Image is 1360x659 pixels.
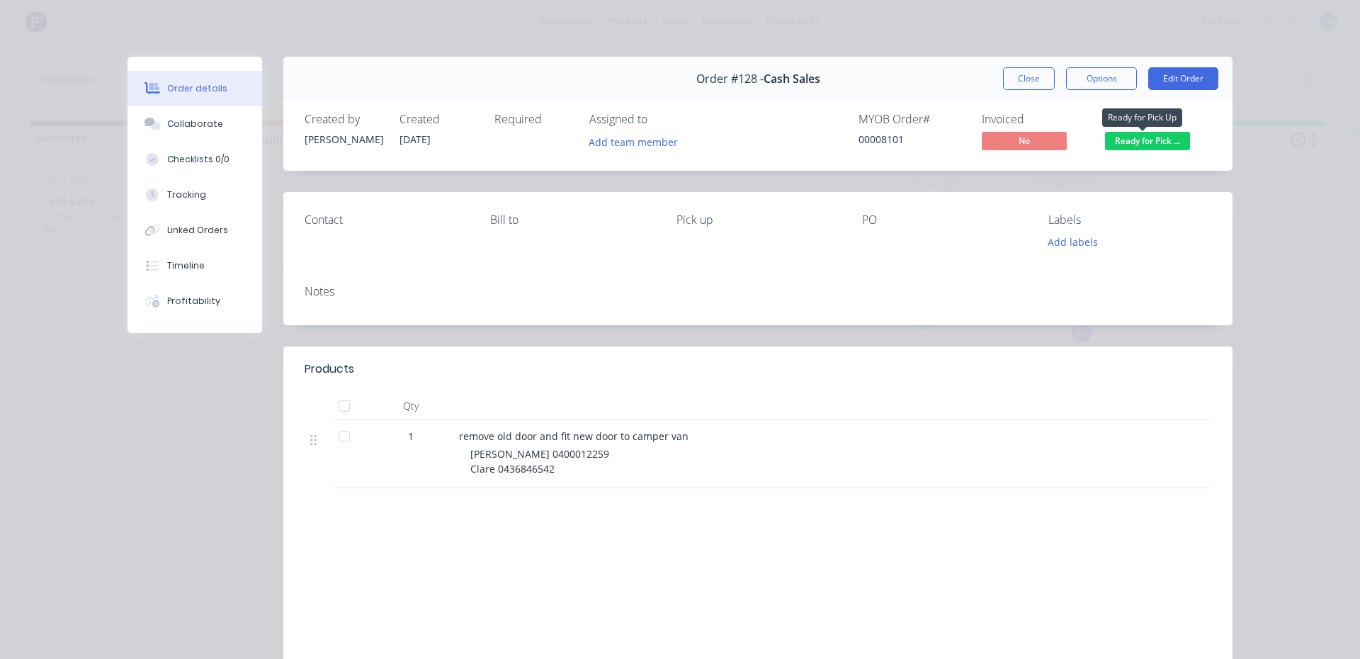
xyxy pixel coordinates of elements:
div: Contact [305,213,467,227]
button: Add team member [589,132,686,151]
div: Ready for Pick Up [1102,108,1182,127]
div: Notes [305,285,1211,298]
div: Required [494,113,572,126]
div: PO [862,213,1025,227]
div: 00008101 [858,132,965,147]
div: Invoiced [982,113,1088,126]
div: MYOB Order # [858,113,965,126]
span: [PERSON_NAME] 0400012259 Clare 0436846542 [470,447,609,475]
span: Order #128 - [696,72,764,86]
div: Created by [305,113,382,126]
button: Collaborate [127,106,262,142]
div: Checklists 0/0 [167,153,229,166]
div: Qty [368,392,453,420]
button: Ready for Pick ... [1105,132,1190,153]
button: Add team member [582,132,686,151]
button: Options [1066,67,1137,90]
button: Checklists 0/0 [127,142,262,177]
div: Labels [1048,213,1211,227]
button: Close [1003,67,1055,90]
div: Order details [167,82,227,95]
span: No [982,132,1067,150]
span: 1 [408,429,414,444]
div: Tracking [167,188,206,201]
button: Tracking [127,177,262,213]
div: Pick up [676,213,839,227]
div: Collaborate [167,118,223,130]
button: Add labels [1040,232,1105,252]
div: Profitability [167,295,220,308]
button: Timeline [127,248,262,283]
div: Linked Orders [167,224,228,237]
button: Order details [127,71,262,106]
div: Products [305,361,354,378]
div: Timeline [167,259,205,272]
div: Bill to [490,213,653,227]
button: Edit Order [1148,67,1218,90]
span: Ready for Pick ... [1105,132,1190,150]
div: Created [399,113,477,126]
span: Cash Sales [764,72,820,86]
span: [DATE] [399,133,431,146]
span: remove old door and fit new door to camper van [459,429,688,443]
button: Linked Orders [127,213,262,248]
button: Profitability [127,283,262,319]
div: [PERSON_NAME] [305,132,382,147]
div: Assigned to [589,113,731,126]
